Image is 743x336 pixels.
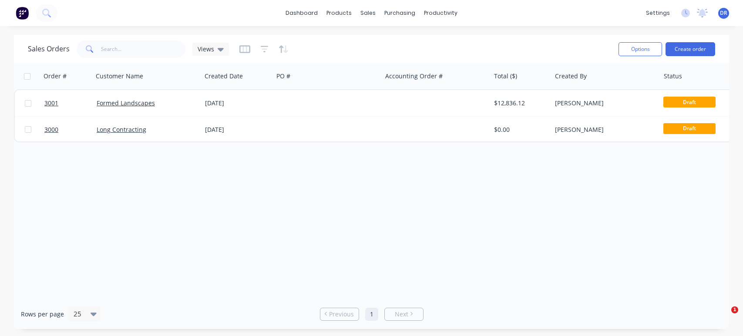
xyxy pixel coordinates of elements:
ul: Pagination [316,308,427,321]
a: Previous page [320,310,359,319]
span: Previous [329,310,354,319]
div: productivity [420,7,462,20]
div: Created By [555,72,587,81]
span: DR [720,9,727,17]
span: Next [395,310,408,319]
div: [PERSON_NAME] [555,99,652,108]
div: Created Date [205,72,243,81]
a: dashboard [281,7,322,20]
div: [DATE] [205,125,270,134]
a: 3001 [44,90,97,116]
h1: Sales Orders [28,45,70,53]
span: 1 [731,306,738,313]
img: Factory [16,7,29,20]
input: Search... [101,40,186,58]
div: PO # [276,72,290,81]
button: Create order [666,42,715,56]
div: $12,836.12 [494,99,545,108]
div: $0.00 [494,125,545,134]
div: Accounting Order # [385,72,443,81]
span: 3000 [44,125,58,134]
a: 3000 [44,117,97,143]
span: Draft [663,123,716,134]
div: Customer Name [96,72,143,81]
span: Rows per page [21,310,64,319]
a: Formed Landscapes [97,99,155,107]
button: Options [619,42,662,56]
span: Views [198,44,214,54]
div: settings [642,7,674,20]
div: [DATE] [205,99,270,108]
span: 3001 [44,99,58,108]
div: Order # [44,72,67,81]
div: sales [356,7,380,20]
div: purchasing [380,7,420,20]
a: Long Contracting [97,125,146,134]
a: Next page [385,310,423,319]
div: Status [664,72,682,81]
div: Total ($) [494,72,517,81]
span: Draft [663,97,716,108]
div: products [322,7,356,20]
a: Page 1 is your current page [365,308,378,321]
iframe: Intercom live chat [713,306,734,327]
div: [PERSON_NAME] [555,125,652,134]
